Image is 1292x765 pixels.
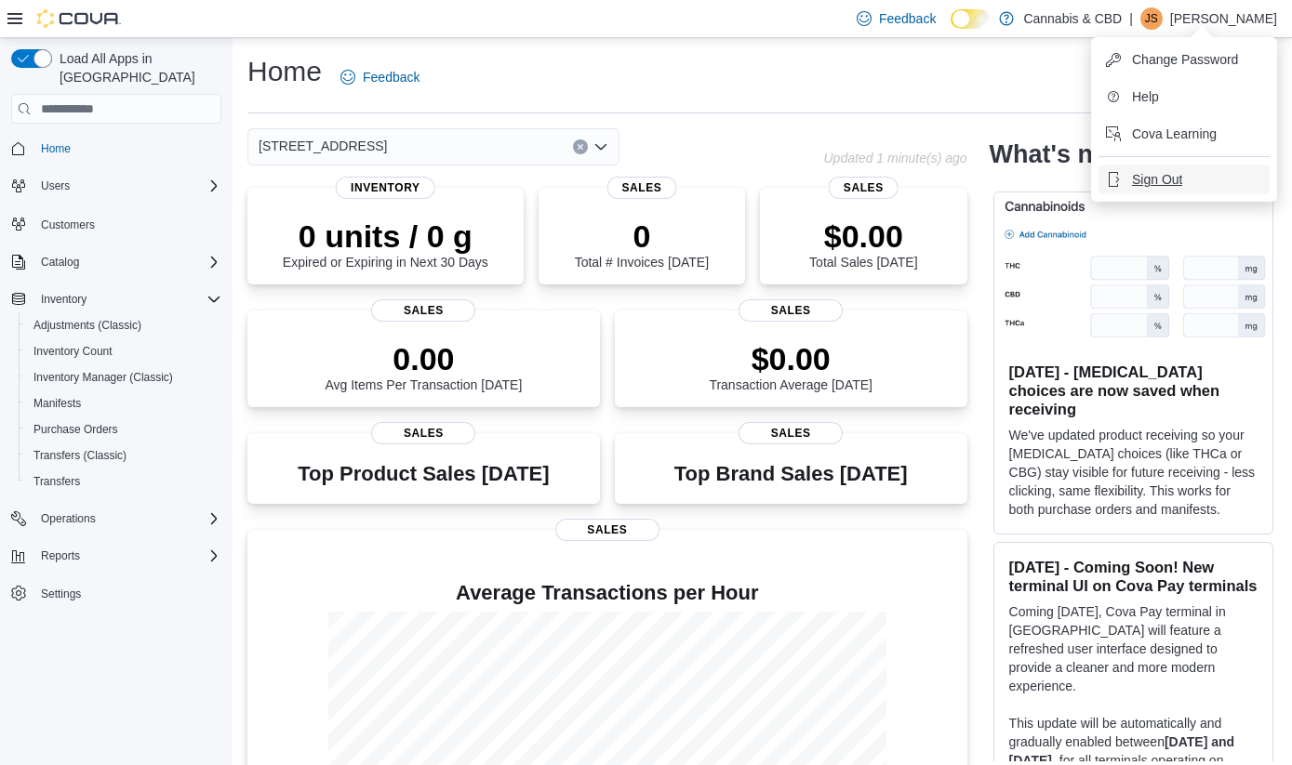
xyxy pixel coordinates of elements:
[33,396,81,411] span: Manifests
[829,177,899,199] span: Sales
[33,508,103,530] button: Operations
[1009,363,1258,418] h3: [DATE] - [MEDICAL_DATA] choices are now saved when receiving
[41,255,79,270] span: Catalog
[247,53,322,90] h1: Home
[41,178,70,193] span: Users
[333,59,427,96] a: Feedback
[26,470,87,493] a: Transfers
[573,139,588,154] button: Clear input
[575,218,709,255] p: 0
[41,587,81,601] span: Settings
[26,418,221,441] span: Purchase Orders
[26,314,221,336] span: Adjustments (Classic)
[1023,7,1122,30] p: Cannabis & CBD
[19,442,229,468] button: Transfers (Classic)
[26,470,221,493] span: Transfers
[809,218,917,255] p: $0.00
[1140,7,1163,30] div: Jonathan Schruder
[4,135,229,162] button: Home
[33,545,87,567] button: Reports
[33,175,77,197] button: Users
[4,173,229,199] button: Users
[19,312,229,338] button: Adjustments (Classic)
[37,9,121,28] img: Cova
[33,583,88,605] a: Settings
[33,344,113,359] span: Inventory Count
[606,177,676,199] span: Sales
[41,141,71,156] span: Home
[33,251,87,273] button: Catalog
[325,340,522,392] div: Avg Items Per Transaction [DATE]
[41,511,96,526] span: Operations
[363,68,420,86] span: Feedback
[33,251,221,273] span: Catalog
[33,318,141,333] span: Adjustments (Classic)
[41,548,80,563] span: Reports
[33,582,221,605] span: Settings
[575,218,709,270] div: Total # Invoices [DATE]
[1099,82,1270,112] button: Help
[26,444,221,467] span: Transfers (Classic)
[325,340,522,377] p: 0.00
[33,214,102,236] a: Customers
[19,416,229,442] button: Purchase Orders
[555,519,659,541] span: Sales
[1099,165,1270,194] button: Sign Out
[990,139,1126,169] h2: What's new
[823,151,966,165] p: Updated 1 minute(s) ago
[1132,87,1159,106] span: Help
[1009,426,1258,519] p: We've updated product receiving so your [MEDICAL_DATA] choices (like THCa or CBG) stay visible fo...
[1009,558,1258,595] h3: [DATE] - Coming Soon! New terminal UI on Cova Pay terminals
[33,175,221,197] span: Users
[4,543,229,569] button: Reports
[739,422,843,444] span: Sales
[26,340,120,363] a: Inventory Count
[1009,602,1258,695] p: Coming [DATE], Cova Pay terminal in [GEOGRAPHIC_DATA] will feature a refreshed user interface des...
[4,506,229,532] button: Operations
[19,364,229,390] button: Inventory Manager (Classic)
[298,463,549,485] h3: Top Product Sales [DATE]
[371,299,475,322] span: Sales
[4,210,229,237] button: Customers
[52,49,221,86] span: Load All Apps in [GEOGRAPHIC_DATA]
[1099,119,1270,149] button: Cova Learning
[1132,170,1182,189] span: Sign Out
[19,390,229,416] button: Manifests
[709,340,872,377] p: $0.00
[11,127,221,655] nav: Complex example
[33,288,221,310] span: Inventory
[33,474,80,489] span: Transfers
[951,9,990,29] input: Dark Mode
[259,135,387,157] span: [STREET_ADDRESS]
[26,366,221,389] span: Inventory Manager (Classic)
[283,218,488,255] p: 0 units / 0 g
[674,463,908,485] h3: Top Brand Sales [DATE]
[1145,7,1158,30] span: JS
[33,370,173,385] span: Inventory Manager (Classic)
[33,422,118,437] span: Purchase Orders
[33,508,221,530] span: Operations
[33,448,127,463] span: Transfers (Classic)
[1132,50,1238,69] span: Change Password
[4,580,229,607] button: Settings
[879,9,936,28] span: Feedback
[33,545,221,567] span: Reports
[336,177,435,199] span: Inventory
[26,418,126,441] a: Purchase Orders
[41,218,95,232] span: Customers
[283,218,488,270] div: Expired or Expiring in Next 30 Days
[26,366,180,389] a: Inventory Manager (Classic)
[1132,125,1217,143] span: Cova Learning
[19,468,229,495] button: Transfers
[26,392,88,415] a: Manifests
[33,137,221,160] span: Home
[371,422,475,444] span: Sales
[1129,7,1133,30] p: |
[33,288,94,310] button: Inventory
[4,286,229,312] button: Inventory
[33,138,78,160] a: Home
[809,218,917,270] div: Total Sales [DATE]
[41,292,87,307] span: Inventory
[709,340,872,392] div: Transaction Average [DATE]
[19,338,229,364] button: Inventory Count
